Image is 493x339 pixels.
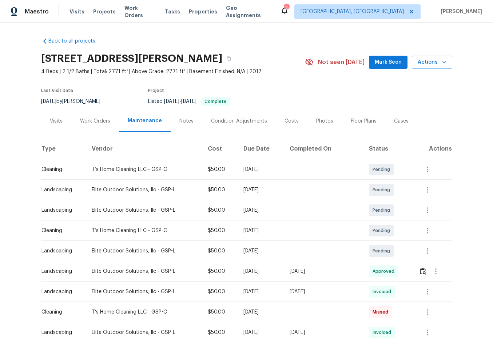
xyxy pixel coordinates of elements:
span: Complete [202,99,230,104]
div: $50.00 [208,288,232,295]
div: $50.00 [208,268,232,275]
div: T’s Home Cleaning LLC - GSP-C [92,227,196,234]
span: Mark Seen [375,58,402,67]
div: Floor Plans [351,117,377,125]
th: Type [41,139,86,159]
div: T’s Home Cleaning LLC - GSP-C [92,308,196,316]
div: Landscaping [41,186,80,194]
th: Actions [413,139,452,159]
th: Completed On [284,139,363,159]
button: Review Icon [419,263,427,280]
th: Cost [202,139,238,159]
div: Landscaping [41,247,80,255]
div: [DATE] [243,308,278,316]
button: Actions [412,56,452,69]
div: Cleaning [41,227,80,234]
button: Copy Address [222,52,235,65]
div: Work Orders [80,117,110,125]
span: 4 Beds | 2 1/2 Baths | Total: 2771 ft² | Above Grade: 2771 ft² | Basement Finished: N/A | 2017 [41,68,305,75]
div: Elite Outdoor Solutions, llc - GSP-L [92,186,196,194]
div: Condition Adjustments [211,117,267,125]
span: Geo Assignments [226,4,271,19]
div: [DATE] [243,288,278,295]
div: Cleaning [41,166,80,173]
th: Status [363,139,413,159]
span: Pending [373,247,393,255]
span: Work Orders [124,4,156,19]
div: [DATE] [243,247,278,255]
div: [DATE] [243,166,278,173]
span: Not seen [DATE] [318,59,365,66]
span: Last Visit Date [41,88,73,93]
span: Missed [373,308,391,316]
span: Projects [93,8,116,15]
div: Elite Outdoor Solutions, llc - GSP-L [92,247,196,255]
div: [DATE] [243,207,278,214]
div: Elite Outdoor Solutions, llc - GSP-L [92,268,196,275]
div: Photos [316,117,333,125]
div: $50.00 [208,166,232,173]
span: [PERSON_NAME] [438,8,482,15]
div: Cleaning [41,308,80,316]
span: Pending [373,227,393,234]
span: Pending [373,186,393,194]
span: Project [148,88,164,93]
div: Visits [50,117,63,125]
div: [DATE] [290,288,357,295]
div: $50.00 [208,227,232,234]
span: [GEOGRAPHIC_DATA], [GEOGRAPHIC_DATA] [301,8,404,15]
div: [DATE] [290,329,357,336]
div: Elite Outdoor Solutions, llc - GSP-L [92,329,196,336]
div: [DATE] [243,268,278,275]
div: Costs [285,117,299,125]
h2: [STREET_ADDRESS][PERSON_NAME] [41,55,222,62]
div: T’s Home Cleaning LLC - GSP-C [92,166,196,173]
span: [DATE] [181,99,196,104]
span: Actions [418,58,446,67]
span: Pending [373,166,393,173]
th: Vendor [86,139,202,159]
div: 2 [284,4,289,12]
span: Tasks [165,9,180,14]
div: by [PERSON_NAME] [41,97,109,106]
span: Pending [373,207,393,214]
a: Back to all projects [41,37,111,45]
div: [DATE] [243,186,278,194]
div: Maintenance [128,117,162,124]
span: Visits [69,8,84,15]
div: Notes [179,117,194,125]
span: [DATE] [164,99,179,104]
span: Invoiced [373,288,394,295]
div: $50.00 [208,186,232,194]
div: Elite Outdoor Solutions, llc - GSP-L [92,207,196,214]
div: Elite Outdoor Solutions, llc - GSP-L [92,288,196,295]
th: Due Date [238,139,284,159]
span: Invoiced [373,329,394,336]
div: Cases [394,117,409,125]
div: Landscaping [41,329,80,336]
button: Mark Seen [369,56,407,69]
div: $50.00 [208,329,232,336]
div: $50.00 [208,308,232,316]
span: [DATE] [41,99,56,104]
div: [DATE] [290,268,357,275]
div: Landscaping [41,268,80,275]
span: - [164,99,196,104]
div: $50.00 [208,247,232,255]
span: Approved [373,268,397,275]
div: Landscaping [41,207,80,214]
div: Landscaping [41,288,80,295]
div: $50.00 [208,207,232,214]
span: Maestro [25,8,49,15]
div: [DATE] [243,329,278,336]
img: Review Icon [420,268,426,275]
div: [DATE] [243,227,278,234]
span: Properties [189,8,217,15]
span: Listed [148,99,230,104]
